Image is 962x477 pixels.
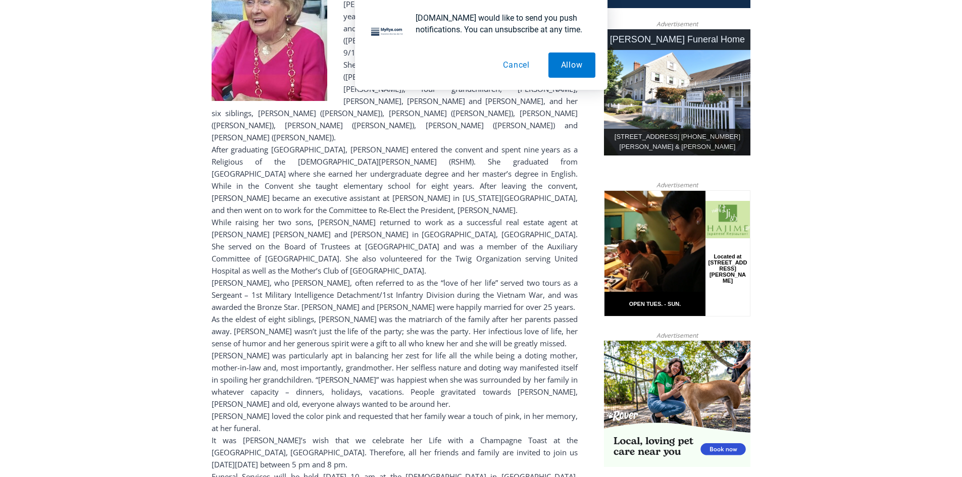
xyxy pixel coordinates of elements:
[212,434,578,470] div: It was [PERSON_NAME]’s wish that we celebrate her Life with a Champagne Toast at the [GEOGRAPHIC_...
[212,143,578,216] div: After graduating [GEOGRAPHIC_DATA], [PERSON_NAME] entered the convent and spent nine years as a R...
[367,12,408,52] img: notification icon
[1,101,102,126] a: Open Tues. - Sun. [PHONE_NUMBER]
[104,63,143,121] div: Located at [STREET_ADDRESS][PERSON_NAME]
[212,59,578,143] div: She is survived by her two sons, [PERSON_NAME] ([PERSON_NAME]) and [PERSON_NAME] ([PERSON_NAME] [...
[490,52,542,78] button: Cancel
[212,313,578,349] div: As the eldest of eight siblings, [PERSON_NAME] was the matriarch of the family after her parents ...
[212,277,578,313] div: [PERSON_NAME], who [PERSON_NAME], often referred to as the “love of her life” served two tours as...
[212,410,578,434] div: [PERSON_NAME] loved the color pink and requested that her family wear a touch of pink, in her mem...
[408,12,595,35] div: [DOMAIN_NAME] would like to send you push notifications. You can unsubscribe at any time.
[243,98,489,126] a: Intern @ [DOMAIN_NAME]
[646,331,708,340] span: Advertisement
[604,129,750,156] div: [STREET_ADDRESS] [PHONE_NUMBER] [PERSON_NAME] & [PERSON_NAME]
[3,104,99,142] span: Open Tues. - Sun. [PHONE_NUMBER]
[646,180,708,190] span: Advertisement
[548,52,595,78] button: Allow
[264,100,468,123] span: Intern @ [DOMAIN_NAME]
[255,1,477,98] div: "I learned about the history of a place I’d honestly never considered even as a resident of [GEOG...
[212,349,578,410] div: [PERSON_NAME] was particularly apt in balancing her zest for life all the while being a doting mo...
[212,216,578,277] div: While raising her two sons, [PERSON_NAME] returned to work as a successful real estate agent at [...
